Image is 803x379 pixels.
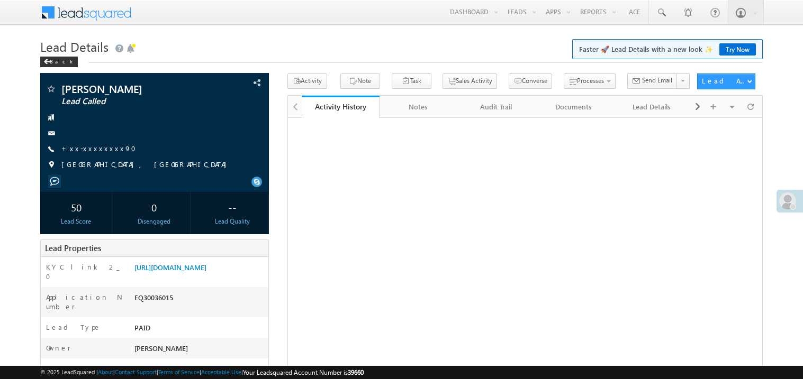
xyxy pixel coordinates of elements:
div: -- [199,197,266,217]
span: 39660 [348,368,364,376]
a: [URL][DOMAIN_NAME] [134,263,206,272]
span: Send Email [642,76,672,85]
button: Send Email [627,73,677,89]
span: Lead Called [61,96,203,107]
label: Owner [46,343,71,353]
div: Lead Quality [199,217,266,226]
div: Notes [388,100,448,113]
a: Audit Trail [457,96,535,118]
div: Disengaged [121,217,187,226]
a: Acceptable Use [201,368,241,375]
div: Activity History [310,101,372,112]
div: EQ30036015 [132,292,268,307]
a: About [98,368,113,375]
div: Back [40,57,78,67]
a: Try Now [719,43,756,56]
span: [PERSON_NAME] [134,344,188,353]
a: +xx-xxxxxxxx90 [61,144,142,153]
a: Lead Details [613,96,691,118]
button: Lead Actions [697,73,755,89]
span: Lead Properties [45,243,101,253]
div: 50 [43,197,110,217]
button: Note [340,73,380,89]
a: Terms of Service [158,368,200,375]
span: Lead Details [40,38,109,55]
a: Activity History [302,96,380,118]
div: 0 [121,197,187,217]
span: Faster 🚀 Lead Details with a new look ✨ [579,44,756,54]
span: Processes [577,77,604,85]
span: [PERSON_NAME] [61,84,203,94]
div: Lead Actions [702,76,747,86]
button: Activity [287,73,327,89]
label: Lead Type [46,322,101,332]
button: Converse [509,73,552,89]
a: Notes [380,96,457,118]
div: PAID [132,322,268,337]
a: Contact Support [115,368,157,375]
div: Audit Trail [466,100,526,113]
button: Processes [564,73,616,89]
span: [GEOGRAPHIC_DATA], [GEOGRAPHIC_DATA] [61,160,232,170]
div: Lead Score [43,217,110,226]
label: Application Number [46,292,123,311]
div: Documents [544,100,603,113]
div: Lead Details [621,100,681,113]
a: Back [40,56,83,65]
a: Documents [535,96,613,118]
button: Task [392,73,431,89]
button: Sales Activity [443,73,497,89]
span: © 2025 LeadSquared | | | | | [40,367,364,377]
span: Your Leadsquared Account Number is [243,368,364,376]
label: KYC link 2_0 [46,262,123,281]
